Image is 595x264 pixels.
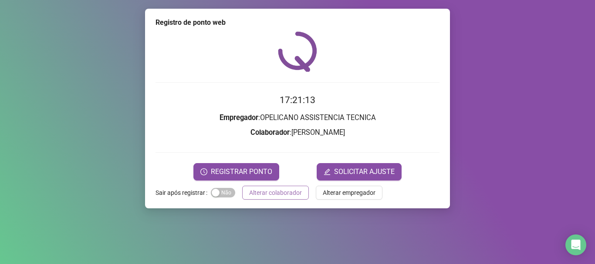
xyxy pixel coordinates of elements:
[250,128,290,137] strong: Colaborador
[193,163,279,180] button: REGISTRAR PONTO
[324,168,331,175] span: edit
[565,234,586,255] div: Open Intercom Messenger
[156,112,439,124] h3: : OPELICANO ASSISTENCIA TECNICA
[317,163,402,180] button: editSOLICITAR AJUSTE
[220,114,258,122] strong: Empregador
[316,186,382,200] button: Alterar empregador
[200,168,207,175] span: clock-circle
[280,95,315,105] time: 17:21:13
[242,186,309,200] button: Alterar colaborador
[249,188,302,197] span: Alterar colaborador
[156,186,211,200] label: Sair após registrar
[323,188,375,197] span: Alterar empregador
[211,167,272,177] span: REGISTRAR PONTO
[156,127,439,138] h3: : [PERSON_NAME]
[334,167,395,177] span: SOLICITAR AJUSTE
[156,17,439,28] div: Registro de ponto web
[278,31,317,72] img: QRPoint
